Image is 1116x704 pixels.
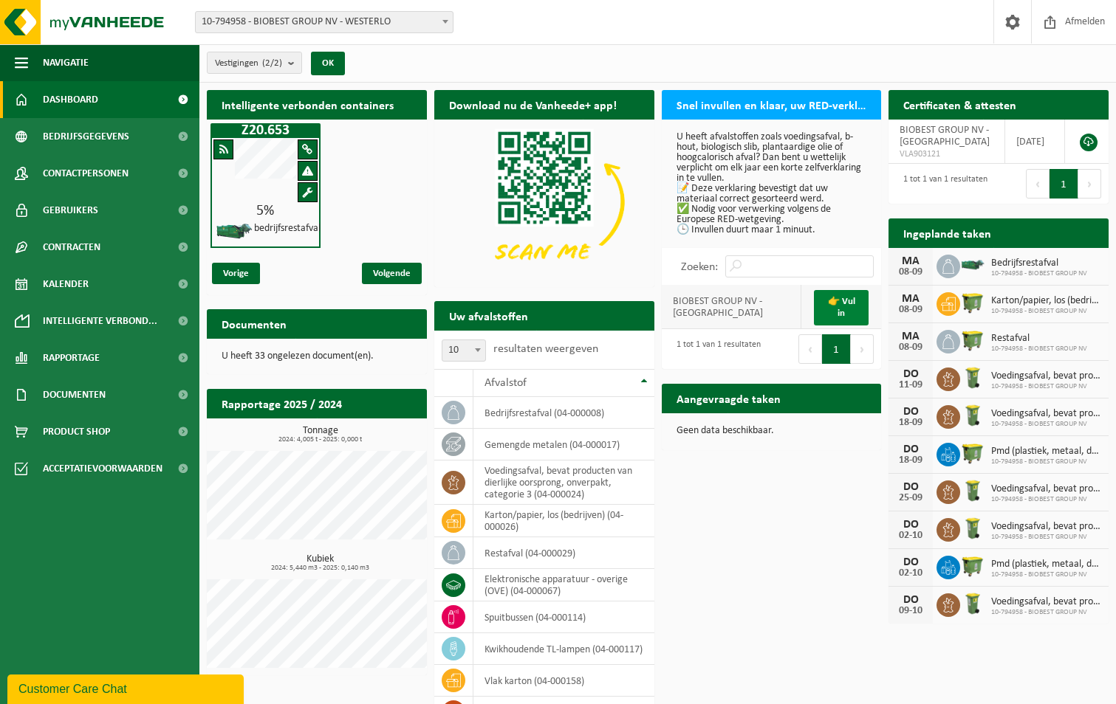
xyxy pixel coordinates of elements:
[991,408,1101,420] span: Voedingsafval, bevat producten van dierlijke oorsprong, onverpakt, categorie 3
[473,537,654,569] td: restafval (04-000029)
[43,155,129,192] span: Contactpersonen
[207,389,357,418] h2: Rapportage 2025 / 2024
[896,606,925,616] div: 09-10
[896,444,925,455] div: DO
[991,307,1101,316] span: 10-794958 - BIOBEST GROUP NV
[214,565,427,572] span: 2024: 5,440 m3 - 2025: 0,140 m3
[991,521,1101,533] span: Voedingsafval, bevat producten van dierlijke oorsprong, onverpakt, categorie 3
[991,596,1101,608] span: Voedingsafval, bevat producten van dierlijke oorsprong, onverpakt, categorie 3
[43,118,129,155] span: Bedrijfsgegevens
[814,290,869,325] a: 👉 Vul in
[442,340,485,361] span: 10
[311,52,345,75] button: OK
[196,12,453,32] span: 10-794958 - BIOBEST GROUP NV - WESTERLO
[473,460,654,505] td: voedingsafval, bevat producten van dierlijke oorsprong, onverpakt, categorie 3 (04-000024)
[896,556,925,568] div: DO
[960,365,985,390] img: WB-0140-HPE-GN-50
[1078,169,1101,199] button: Next
[900,125,990,148] span: BIOBEST GROUP NV - [GEOGRAPHIC_DATA]
[991,295,1101,307] span: Karton/papier, los (bedrijven)
[798,334,822,364] button: Previous
[195,11,453,33] span: 10-794958 - BIOBEST GROUP NV - WESTERLO
[43,44,89,81] span: Navigatie
[434,301,543,330] h2: Uw afvalstoffen
[822,334,851,364] button: 1
[317,418,425,447] a: Bekijk rapportage
[896,331,925,342] div: MA
[473,505,654,537] td: karton/papier, los (bedrijven) (04-000026)
[900,148,993,160] span: VLA903121
[896,342,925,353] div: 08-09
[991,458,1101,466] span: 10-794958 - BIOBEST GROUP NV
[896,255,925,267] div: MA
[991,382,1101,391] span: 10-794958 - BIOBEST GROUP NV
[434,120,654,284] img: Download de VHEPlus App
[851,334,874,364] button: Next
[214,554,427,572] h3: Kubiek
[1026,169,1050,199] button: Previous
[222,351,412,362] p: U heeft 33 ongelezen document(en).
[896,168,987,200] div: 1 tot 1 van 1 resultaten
[960,403,985,428] img: WB-0140-HPE-GN-50
[991,269,1087,278] span: 10-794958 - BIOBEST GROUP NV
[960,441,985,466] img: WB-1100-HPE-GN-50
[214,436,427,444] span: 2024: 4,005 t - 2025: 0,000 t
[43,339,100,376] span: Rapportage
[434,90,631,119] h2: Download nu de Vanheede+ app!
[889,218,1006,247] h2: Ingeplande taken
[669,333,761,365] div: 1 tot 1 van 1 resultaten
[43,303,157,339] span: Intelligente verbond...
[991,533,1101,542] span: 10-794958 - BIOBEST GROUP NV
[991,446,1101,458] span: Pmd (plastiek, metaal, drankkartons) (bedrijven)
[896,531,925,541] div: 02-10
[991,258,1087,269] span: Bedrijfsrestafval
[473,633,654,665] td: kwikhoudende TL-lampen (04-000117)
[1005,120,1065,164] td: [DATE]
[254,224,321,234] h4: bedrijfsrestafval
[681,261,718,273] label: Zoeken:
[43,229,100,266] span: Contracten
[215,52,282,75] span: Vestigingen
[896,406,925,418] div: DO
[43,192,98,229] span: Gebruikers
[896,481,925,493] div: DO
[43,413,110,450] span: Product Shop
[677,426,867,436] p: Geen data beschikbaar.
[896,368,925,380] div: DO
[896,568,925,579] div: 02-10
[473,397,654,429] td: bedrijfsrestafval (04-000008)
[214,426,427,444] h3: Tonnage
[1050,169,1078,199] button: 1
[473,429,654,460] td: gemengde metalen (04-000017)
[43,450,162,487] span: Acceptatievoorwaarden
[896,267,925,277] div: 08-09
[212,204,319,218] div: 5%
[473,665,654,697] td: vlak karton (04-000158)
[662,285,802,329] td: BIOBEST GROUP NV - [GEOGRAPHIC_DATA]
[485,377,527,389] span: Afvalstof
[960,328,985,353] img: WB-1100-HPE-GN-50
[207,309,301,338] h2: Documenten
[960,478,985,503] img: WB-0140-HPE-GN-50
[960,258,985,272] img: HK-XZ-20-GN-01
[7,672,247,704] iframe: chat widget
[262,58,282,68] count: (2/2)
[991,559,1101,570] span: Pmd (plastiek, metaal, drankkartons) (bedrijven)
[43,81,98,118] span: Dashboard
[43,376,106,413] span: Documenten
[896,455,925,466] div: 18-09
[212,263,260,284] span: Vorige
[677,132,867,235] p: U heeft afvalstoffen zoals voedingsafval, b-hout, biologisch slib, plantaardige olie of hoogcalor...
[991,370,1101,382] span: Voedingsafval, bevat producten van dierlijke oorsprong, onverpakt, categorie 3
[991,345,1087,353] span: 10-794958 - BIOBEST GROUP NV
[896,293,925,305] div: MA
[207,90,427,119] h2: Intelligente verbonden containers
[43,266,89,303] span: Kalender
[991,570,1101,579] span: 10-794958 - BIOBEST GROUP NV
[662,384,795,413] h2: Aangevraagde taken
[493,343,598,355] label: resultaten weergeven
[960,553,985,579] img: WB-1100-HPE-GN-50
[896,594,925,606] div: DO
[991,608,1101,617] span: 10-794958 - BIOBEST GROUP NV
